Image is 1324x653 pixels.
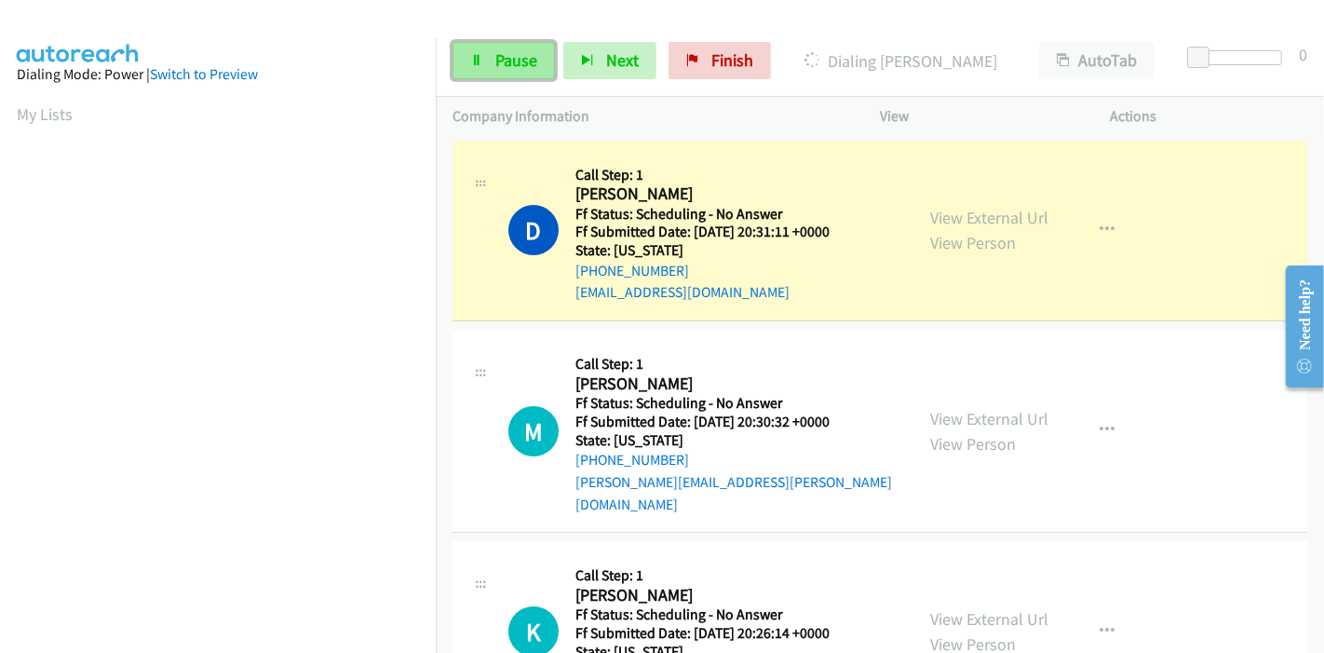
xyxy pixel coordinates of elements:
span: Pause [495,49,537,71]
div: Dialing Mode: Power | [17,63,419,86]
a: Pause [453,42,555,79]
div: 0 [1299,42,1307,67]
h2: [PERSON_NAME] [575,585,853,606]
a: View External Url [930,207,1048,228]
iframe: Resource Center [1271,252,1324,401]
span: Finish [711,49,753,71]
a: [PHONE_NUMBER] [575,262,689,279]
h5: Ff Status: Scheduling - No Answer [575,605,853,624]
a: View Person [930,232,1016,253]
h5: State: [US_STATE] [575,431,897,450]
p: Dialing [PERSON_NAME] [796,48,1006,74]
h5: Ff Status: Scheduling - No Answer [575,394,897,413]
a: [EMAIL_ADDRESS][DOMAIN_NAME] [575,283,790,301]
a: [PHONE_NUMBER] [575,451,689,469]
span: Next [606,49,639,71]
h5: State: [US_STATE] [575,241,853,260]
h5: Ff Submitted Date: [DATE] 20:31:11 +0000 [575,223,853,241]
h5: Call Step: 1 [575,355,897,374]
a: [PERSON_NAME][EMAIL_ADDRESS][PERSON_NAME][DOMAIN_NAME] [575,473,892,513]
h5: Call Step: 1 [575,166,853,184]
h5: Call Step: 1 [575,566,853,585]
a: View External Url [930,608,1048,630]
button: Next [563,42,656,79]
div: Delay between calls (in seconds) [1196,50,1282,65]
h2: [PERSON_NAME] [575,374,853,395]
a: View Person [930,433,1016,455]
h1: M [508,406,559,456]
button: AutoTab [1039,42,1155,79]
p: Company Information [453,105,846,128]
h2: [PERSON_NAME] [575,184,853,205]
a: View External Url [930,408,1048,429]
h5: Ff Submitted Date: [DATE] 20:26:14 +0000 [575,624,853,643]
a: My Lists [17,103,73,125]
h5: Ff Submitted Date: [DATE] 20:30:32 +0000 [575,413,897,431]
p: Actions [1111,105,1308,128]
h1: D [508,205,559,255]
a: Switch to Preview [150,65,258,83]
h5: Ff Status: Scheduling - No Answer [575,205,853,224]
a: Finish [669,42,771,79]
p: View [880,105,1077,128]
